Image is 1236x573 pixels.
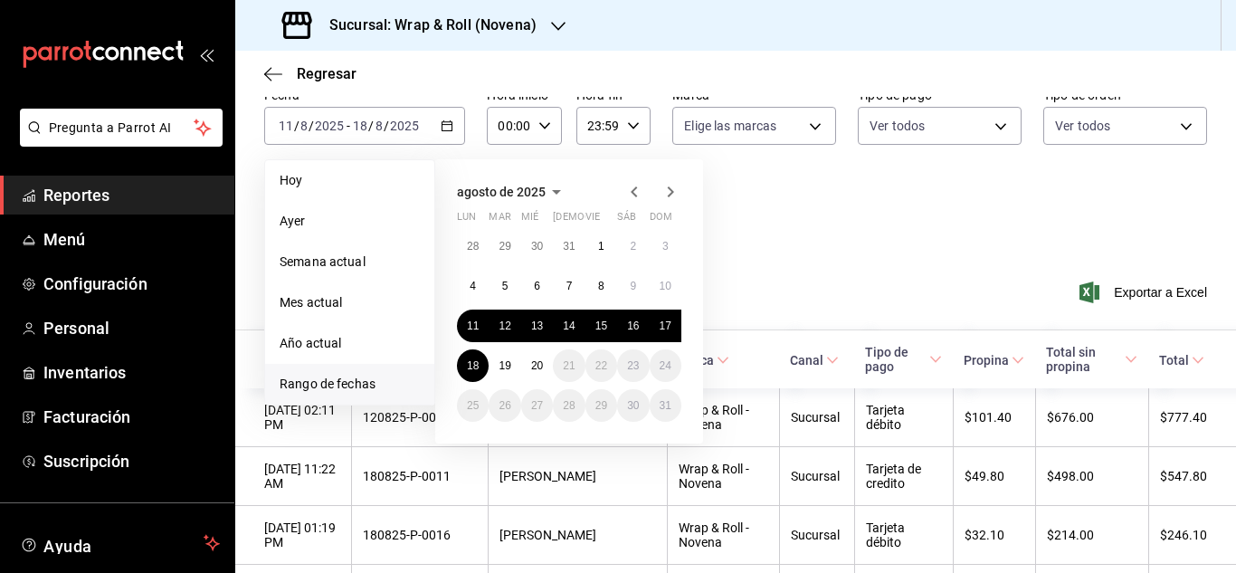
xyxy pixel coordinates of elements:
abbr: 29 de agosto de 2025 [595,399,607,412]
button: 2 de agosto de 2025 [617,230,649,263]
div: [DATE] 11:22 AM [264,462,340,491]
span: Ayer [280,212,420,231]
button: 9 de agosto de 2025 [617,270,649,302]
button: 3 de agosto de 2025 [650,230,681,263]
span: - [347,119,350,133]
button: 20 de agosto de 2025 [521,349,553,382]
abbr: 29 de julio de 2025 [499,240,510,253]
button: Regresar [264,65,357,82]
abbr: 22 de agosto de 2025 [595,359,607,372]
span: Menú [43,227,220,252]
button: 6 de agosto de 2025 [521,270,553,302]
div: Wrap & Roll - Novena [679,462,769,491]
div: $246.10 [1160,528,1207,542]
span: Configuración [43,272,220,296]
abbr: 18 de agosto de 2025 [467,359,479,372]
button: 17 de agosto de 2025 [650,310,681,342]
button: 13 de agosto de 2025 [521,310,553,342]
span: Total sin propina [1046,345,1137,374]
span: Semana actual [280,253,420,272]
button: Exportar a Excel [1083,282,1207,303]
div: $101.40 [965,410,1024,425]
abbr: 9 de agosto de 2025 [630,280,636,292]
button: 8 de agosto de 2025 [585,270,617,302]
span: Mes actual [280,293,420,312]
button: 4 de agosto de 2025 [457,270,489,302]
button: agosto de 2025 [457,181,567,203]
abbr: 25 de agosto de 2025 [467,399,479,412]
abbr: 21 de agosto de 2025 [563,359,575,372]
button: 14 de agosto de 2025 [553,310,585,342]
abbr: miércoles [521,211,538,230]
abbr: viernes [585,211,600,230]
button: 11 de agosto de 2025 [457,310,489,342]
abbr: 3 de agosto de 2025 [662,240,669,253]
button: 27 de agosto de 2025 [521,389,553,422]
abbr: 17 de agosto de 2025 [660,320,671,332]
abbr: 16 de agosto de 2025 [627,320,639,332]
span: Suscripción [43,449,220,473]
a: Pregunta a Parrot AI [13,131,223,150]
input: -- [278,119,294,133]
abbr: 28 de julio de 2025 [467,240,479,253]
abbr: 12 de agosto de 2025 [499,320,510,332]
abbr: 10 de agosto de 2025 [660,280,671,292]
div: 120825-P-0009 [363,410,477,425]
button: 31 de julio de 2025 [553,230,585,263]
abbr: 31 de agosto de 2025 [660,399,671,412]
abbr: 19 de agosto de 2025 [499,359,510,372]
button: 30 de julio de 2025 [521,230,553,263]
button: 5 de agosto de 2025 [489,270,520,302]
input: ---- [389,119,420,133]
abbr: 20 de agosto de 2025 [531,359,543,372]
span: Regresar [297,65,357,82]
button: 7 de agosto de 2025 [553,270,585,302]
abbr: 15 de agosto de 2025 [595,320,607,332]
button: 25 de agosto de 2025 [457,389,489,422]
span: Hoy [280,171,420,190]
button: 31 de agosto de 2025 [650,389,681,422]
div: Tarjeta de credito [866,462,942,491]
div: $32.10 [965,528,1024,542]
button: 21 de agosto de 2025 [553,349,585,382]
span: Total [1159,353,1204,368]
button: open_drawer_menu [199,47,214,62]
span: Canal [790,353,839,368]
button: 28 de agosto de 2025 [553,389,585,422]
abbr: 31 de julio de 2025 [563,240,575,253]
div: $49.80 [965,469,1024,483]
abbr: 4 de agosto de 2025 [470,280,476,292]
div: Sucursal [791,469,843,483]
input: ---- [314,119,345,133]
div: [DATE] 02:11 PM [264,403,340,432]
button: 28 de julio de 2025 [457,230,489,263]
button: 26 de agosto de 2025 [489,389,520,422]
abbr: domingo [650,211,672,230]
span: Rango de fechas [280,375,420,394]
div: 180825-P-0011 [363,469,477,483]
span: Ver todos [1055,117,1110,135]
span: Reportes [43,183,220,207]
button: 24 de agosto de 2025 [650,349,681,382]
span: / [309,119,314,133]
abbr: 14 de agosto de 2025 [563,320,575,332]
abbr: 30 de agosto de 2025 [627,399,639,412]
div: Wrap & Roll - Novena [679,520,769,549]
input: -- [352,119,368,133]
span: Inventarios [43,360,220,385]
label: Fecha [264,89,465,101]
div: Sucursal [791,410,843,425]
span: Ver todos [870,117,925,135]
abbr: 11 de agosto de 2025 [467,320,479,332]
button: 19 de agosto de 2025 [489,349,520,382]
label: Hora inicio [487,89,561,101]
abbr: 13 de agosto de 2025 [531,320,543,332]
span: Personal [43,316,220,340]
h3: Sucursal: Wrap & Roll (Novena) [315,14,537,36]
div: $214.00 [1047,528,1137,542]
abbr: 26 de agosto de 2025 [499,399,510,412]
div: [PERSON_NAME] [499,469,656,483]
div: $777.40 [1160,410,1207,425]
div: 180825-P-0016 [363,528,477,542]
